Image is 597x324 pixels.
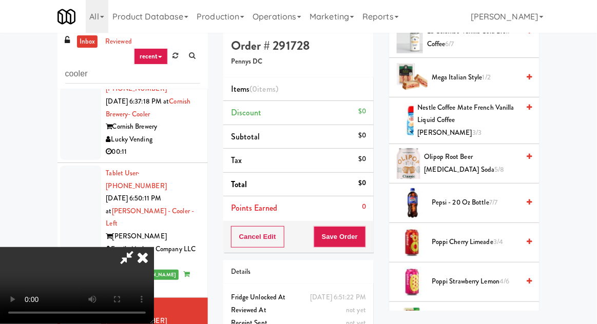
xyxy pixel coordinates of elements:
div: Poppi Cherry Limeade3/4 [428,236,532,249]
span: not yet [346,305,366,315]
h4: Order # 291728 [231,39,366,52]
div: $0 [358,153,366,166]
a: Cornish Brewery- Cooler [106,96,191,119]
span: Total [231,178,247,190]
span: Poppi Strawberry Lemon [432,275,519,288]
h5: Pennys DC [231,58,366,66]
li: Tablet User· [PHONE_NUMBER][DATE] 6:37:18 PM atCornish Brewery- CoolerCornish BreweryLucky Vendin... [57,66,208,163]
div: Poppi Strawberry Lemon4/6 [428,275,532,288]
div: Olipop Root Beer [MEDICAL_DATA] Soda5/8 [420,151,532,176]
div: [PERSON_NAME] [106,230,200,243]
span: Nestle Coffee mate French Vanilla Liquid Coffee [PERSON_NAME] [418,102,519,139]
span: Olipop Root Beer [MEDICAL_DATA] Soda [425,151,519,176]
ng-pluralize: items [258,83,276,95]
button: Cancel Edit [231,226,284,248]
div: Mega Italian Style1/2 [428,71,532,84]
span: Mega Italian Style [432,71,519,84]
span: 6/7 [446,39,454,49]
span: 7/7 [489,197,497,207]
span: Poppi Cherry Limeade [432,236,519,249]
span: Pepsi - 20 oz bottle [432,196,519,209]
a: [PERSON_NAME] - Cooler - Left [106,206,195,229]
img: Micromart [57,8,75,26]
div: Reviewed At [231,304,366,317]
span: · [PHONE_NUMBER] [106,168,167,191]
span: 3/3 [472,128,482,137]
div: Nestle Coffee mate French Vanilla Liquid Coffee [PERSON_NAME]3/3 [414,102,532,139]
div: Lucky Vending [106,133,200,146]
span: 3/4 [493,237,503,247]
span: [DATE] 6:37:18 PM at [106,96,169,106]
li: Tablet User· [PHONE_NUMBER][DATE] 6:50:11 PM at[PERSON_NAME] - Cooler - Left[PERSON_NAME]Family M... [57,163,208,298]
div: Fridge Unlocked At [231,291,366,304]
div: $0 [358,105,366,118]
a: reviewed [103,35,134,48]
div: Pepsi - 20 oz bottle7/7 [428,196,532,209]
div: 0 [362,200,366,213]
span: La Colombe Vanilla Cold Brew Coffee [427,25,519,50]
span: Discount [231,107,262,118]
span: [DATE] 6:50:11 PM at [106,193,162,216]
div: $0 [358,177,366,190]
div: Cornish Brewery [106,120,200,133]
a: Tablet User· [PHONE_NUMBER] [106,168,167,191]
div: La Colombe Vanilla Cold Brew Coffee6/7 [423,25,532,50]
span: 1/2 [483,72,491,82]
span: 5/8 [495,165,505,174]
button: Save Order [314,226,366,248]
div: Details [231,266,366,278]
div: [DATE] 6:51:22 PM [310,291,366,304]
span: Tax [231,154,242,166]
span: Points Earned [231,202,277,214]
input: Search vision orders [65,65,200,84]
a: recent [134,48,168,65]
div: Family Markets Company LLC [106,243,200,256]
a: inbox [77,35,98,48]
span: 4/6 [499,276,509,286]
span: (0 ) [249,83,278,95]
div: $0 [358,129,366,142]
div: 00:11 [106,146,200,158]
span: Subtotal [231,131,260,143]
span: Items [231,83,278,95]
